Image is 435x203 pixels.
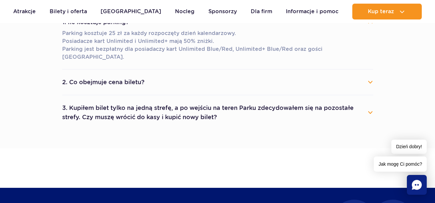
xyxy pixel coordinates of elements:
a: Dla firm [251,4,272,19]
a: Atrakcje [13,4,36,19]
a: [GEOGRAPHIC_DATA] [101,4,161,19]
span: Kup teraz [368,9,394,15]
p: Parking kosztuje 25 zł za każdy rozpoczęty dzień kalendarzowy. Posiadacze kart Unlimited i Unlimi... [62,29,373,61]
div: Chat [407,175,427,195]
a: Informacje i pomoc [286,4,338,19]
a: Nocleg [175,4,195,19]
button: 3. Kupiłem bilet tylko na jedną strefę, a po wejściu na teren Parku zdecydowałem się na pozostałe... [62,101,373,124]
button: 2. Co obejmuje cena biletu? [62,75,373,89]
span: Dzień dobry! [391,140,427,154]
a: Sponsorzy [208,4,237,19]
a: Bilety i oferta [50,4,87,19]
span: Jak mogę Ci pomóc? [374,156,427,172]
button: Kup teraz [352,4,422,19]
